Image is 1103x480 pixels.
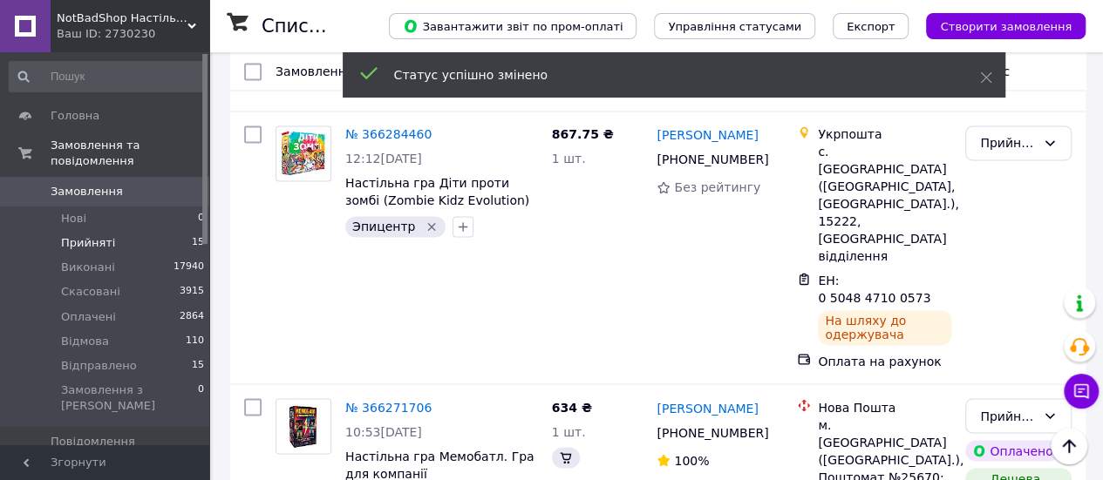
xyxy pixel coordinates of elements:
[51,108,99,124] span: Головна
[61,260,115,275] span: Виконані
[174,260,204,275] span: 17940
[192,235,204,251] span: 15
[818,143,951,265] div: с. [GEOGRAPHIC_DATA] ([GEOGRAPHIC_DATA], [GEOGRAPHIC_DATA].), 15222, [GEOGRAPHIC_DATA] відділення
[818,125,951,143] div: Укрпошта
[192,358,204,374] span: 15
[552,127,614,141] span: 867.75 ₴
[51,434,135,450] span: Повідомлення
[674,453,709,467] span: 100%
[61,235,115,251] span: Прийняті
[926,13,1086,39] button: Створити замовлення
[818,274,930,305] span: ЕН: 0 5048 4710 0573
[276,64,353,78] span: Замовлення
[61,211,86,226] span: Нові
[51,138,209,169] span: Замовлення та повідомлення
[940,20,1072,33] span: Створити замовлення
[847,20,895,33] span: Експорт
[653,420,769,444] div: [PHONE_NUMBER]
[818,398,951,416] div: Нова Пошта
[276,398,331,454] a: Фото товару
[61,309,116,325] span: Оплачені
[345,176,529,207] a: Настільна гра Діти проти зомбі (Zombie Kidz Evolution)
[61,358,137,374] span: Відправлено
[57,26,209,42] div: Ваш ID: 2730230
[276,128,330,179] img: Фото товару
[180,309,204,325] span: 2864
[653,147,769,172] div: [PHONE_NUMBER]
[186,334,204,349] span: 110
[909,18,1086,32] a: Створити замовлення
[345,449,534,480] a: Настільна гра Мемобатл. Гра для компанії
[51,184,123,199] span: Замовлення
[965,440,1059,461] div: Оплачено
[180,284,204,300] span: 3915
[57,10,187,26] span: NotBadShop Настільні ігри
[262,16,439,37] h1: Список замовлень
[345,127,432,141] a: № 366284460
[657,399,758,416] a: [PERSON_NAME]
[352,220,415,233] span: Эпицентр
[61,284,120,300] span: Скасовані
[674,180,760,194] span: Без рейтингу
[425,220,439,233] svg: Видалити мітку
[657,126,758,144] a: [PERSON_NAME]
[980,133,1036,152] div: Прийнято
[980,406,1036,425] div: Прийнято
[9,61,206,92] input: Пошук
[276,125,331,181] a: Фото товару
[552,400,592,414] span: 634 ₴
[668,20,801,33] span: Управління статусами
[1051,428,1087,464] button: Наверх
[552,152,586,166] span: 1 шт.
[389,13,637,39] button: Завантажити звіт по пром-оплаті
[276,399,330,453] img: Фото товару
[403,18,623,34] span: Завантажити звіт по пром-оплаті
[552,424,586,438] span: 1 шт.
[654,13,815,39] button: Управління статусами
[833,13,909,39] button: Експорт
[198,382,204,414] span: 0
[394,66,936,84] div: Статус успішно змінено
[1064,374,1099,409] button: Чат з покупцем
[345,152,422,166] span: 12:12[DATE]
[818,310,951,345] div: На шляху до одержувача
[345,424,422,438] span: 10:53[DATE]
[198,211,204,226] span: 0
[345,400,432,414] a: № 366271706
[61,382,198,414] span: Замовлення з [PERSON_NAME]
[818,352,951,369] div: Оплата на рахунок
[61,334,109,349] span: Відмова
